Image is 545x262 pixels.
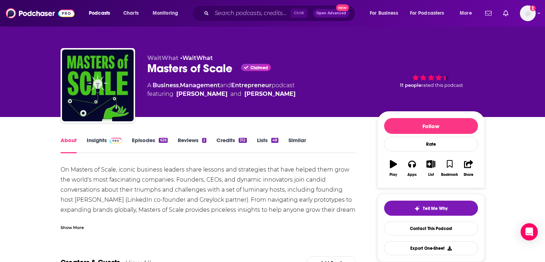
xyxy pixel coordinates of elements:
button: open menu [365,8,407,19]
span: , [179,82,180,89]
a: Show notifications dropdown [482,7,494,19]
span: Podcasts [89,8,110,18]
button: Play [384,155,403,181]
button: open menu [148,8,187,19]
span: For Podcasters [410,8,444,18]
button: open menu [455,8,481,19]
a: Lists48 [257,137,278,153]
span: Open Advanced [316,11,346,15]
span: Monitoring [153,8,178,18]
input: Search podcasts, credits, & more... [212,8,291,19]
a: Entrepreneur [231,82,272,89]
span: • [180,55,213,61]
img: Podchaser Pro [110,138,122,144]
a: Show notifications dropdown [500,7,511,19]
a: Business [153,82,179,89]
a: About [61,137,77,153]
div: 312 [239,138,247,143]
span: Ctrl K [291,9,307,18]
span: Tell Me Why [423,206,448,211]
img: Masters of Scale [62,50,134,121]
span: featuring [147,90,296,98]
span: Logged in as BerkMarc [520,5,536,21]
img: Podchaser - Follow, Share and Rate Podcasts [6,6,75,20]
a: Credits312 [216,137,247,153]
span: More [460,8,472,18]
button: Export One-Sheet [384,241,478,255]
span: rated this podcast [421,83,463,88]
div: 2 [202,138,206,143]
a: Episodes626 [132,137,167,153]
span: WaitWhat [147,55,178,61]
a: Reid Hoffman [176,90,228,98]
a: Similar [288,137,306,153]
div: Open Intercom Messenger [521,223,538,240]
div: A podcast [147,81,296,98]
img: User Profile [520,5,536,21]
button: open menu [84,8,119,19]
div: Apps [407,173,417,177]
span: Claimed [250,66,268,70]
button: Bookmark [440,155,459,181]
button: open menu [405,8,455,19]
a: Contact This Podcast [384,221,478,235]
div: On Masters of Scale, iconic business leaders share lessons and strategies that have helped them g... [61,165,356,225]
span: For Business [370,8,398,18]
span: New [336,4,349,11]
div: 626 [159,138,167,143]
img: tell me why sparkle [414,206,420,211]
a: InsightsPodchaser Pro [87,137,122,153]
button: Open AdvancedNew [313,9,349,18]
div: Search podcasts, credits, & more... [199,5,362,22]
div: Play [389,173,397,177]
span: and [220,82,231,89]
span: and [230,90,242,98]
a: Bob Safian [244,90,296,98]
div: 11 peoplerated this podcast [377,55,485,99]
div: Share [464,173,473,177]
a: Charts [119,8,143,19]
button: Share [459,155,478,181]
a: Reviews2 [178,137,206,153]
button: Follow [384,118,478,134]
button: Apps [403,155,421,181]
a: Management [180,82,220,89]
button: List [421,155,440,181]
button: Show profile menu [520,5,536,21]
div: 48 [271,138,278,143]
svg: Add a profile image [530,5,536,11]
span: Charts [123,8,139,18]
div: List [428,173,434,177]
button: tell me why sparkleTell Me Why [384,201,478,216]
div: Bookmark [441,173,458,177]
a: WaitWhat [182,55,213,61]
div: Rate [384,137,478,151]
span: 11 people [400,83,421,88]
